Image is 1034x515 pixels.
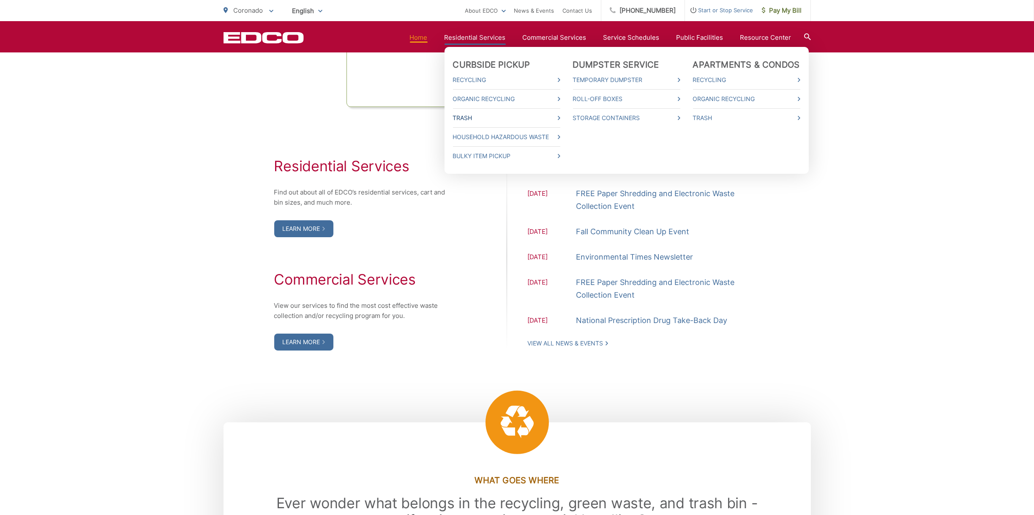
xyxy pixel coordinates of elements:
a: FREE Paper Shredding and Electronic Waste Collection Event [576,276,760,301]
a: Recycling [453,75,560,85]
a: Environmental Times Newsletter [576,251,693,263]
a: Apartments & Condos [693,60,800,70]
a: National Prescription Drug Take-Back Day [576,314,728,327]
a: Home [410,33,428,43]
a: Household Hazardous Waste [453,132,560,142]
span: [DATE] [528,252,576,263]
span: Pay My Bill [762,5,802,16]
a: Organic Recycling [693,94,800,104]
a: News & Events [514,5,554,16]
span: English [286,3,329,18]
span: [DATE] [528,315,576,327]
a: Recycling [693,75,800,85]
a: Learn More [274,220,333,237]
a: Organic Recycling [453,94,560,104]
span: [DATE] [528,189,576,213]
a: Trash [453,113,560,123]
a: Learn More [274,334,333,351]
span: [DATE] [528,277,576,301]
a: Bulky Item Pickup [453,151,560,161]
a: FREE Paper Shredding and Electronic Waste Collection Event [576,187,760,213]
a: Service Schedules [603,33,660,43]
a: Trash [693,113,800,123]
a: Contact Us [563,5,592,16]
a: Roll-Off Boxes [573,94,680,104]
h3: What Goes Where [274,475,760,485]
a: EDCD logo. Return to the homepage. [224,32,304,44]
a: Commercial Services [523,33,587,43]
a: Resource Center [740,33,791,43]
p: View our services to find the most cost effective waste collection and/or recycling program for you. [274,301,456,321]
a: Storage Containers [573,113,680,123]
a: Public Facilities [677,33,723,43]
a: Residential Services [445,33,506,43]
a: Fall Community Clean Up Event [576,225,690,238]
a: View All News & Events [528,340,608,347]
span: Coronado [234,6,263,14]
a: Dumpster Service [573,60,659,70]
p: Find out about all of EDCO’s residential services, cart and bin sizes, and much more. [274,187,456,208]
a: Temporary Dumpster [573,75,680,85]
a: About EDCO [465,5,506,16]
a: Curbside Pickup [453,60,530,70]
h2: Residential Services [274,158,456,175]
span: [DATE] [528,227,576,238]
h2: Commercial Services [274,271,456,288]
